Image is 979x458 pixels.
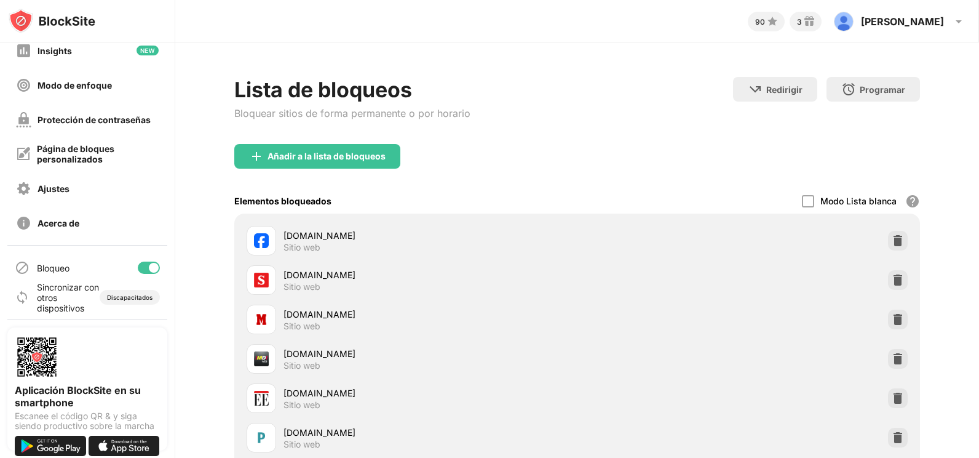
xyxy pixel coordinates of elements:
div: Página de bloques personalizados [37,143,159,164]
div: [DOMAIN_NAME] [283,268,577,281]
img: focus-off.svg [16,78,31,93]
div: Sitio web [283,360,320,371]
div: Sincronizar con otros dispositivos [37,282,100,313]
div: Modo Lista blanca [820,196,897,206]
div: Sitio web [283,439,320,450]
img: customize-block-page-off.svg [16,147,31,161]
div: 90 [755,17,765,26]
img: logo-blocksite.svg [9,9,95,33]
img: about-off.svg [16,215,31,231]
div: [DOMAIN_NAME] [283,387,577,400]
div: Sitio web [283,400,320,411]
img: download-on-the-app-store.svg [89,436,160,456]
div: Insights [38,46,72,56]
img: insights-off.svg [16,43,31,58]
div: Protección de contraseñas [38,114,151,125]
div: Elementos bloqueados [234,196,331,206]
img: options-page-qr-code.png [15,335,59,379]
img: password-protection-off.svg [16,112,31,127]
img: favicons [254,352,269,366]
img: reward-small.svg [802,14,817,29]
img: settings-off.svg [16,181,31,196]
div: Bloquear sitios de forma permanente o por horario [234,107,470,119]
img: new-icon.svg [137,46,159,55]
img: favicons [254,273,269,287]
img: favicons [254,312,269,327]
div: Bloqueo [37,263,69,273]
div: Aplicación BlockSite en su smartphone [15,384,160,409]
img: sync-icon.svg [15,290,30,305]
div: [DOMAIN_NAME] [283,308,577,321]
div: Añadir a la lista de bloqueos [268,151,386,161]
img: AAuE7mDIcqcQNIQtg67PZbEXaR9tgRyPMtp3w40EXM0j [834,12,854,31]
div: Ajustes [38,183,69,194]
div: [DOMAIN_NAME] [283,426,577,439]
div: [DOMAIN_NAME] [283,229,577,242]
img: points-small.svg [765,14,780,29]
div: [PERSON_NAME] [861,15,944,28]
div: Acerca de [38,218,79,228]
div: Sitio web [283,242,320,253]
div: Sitio web [283,321,320,332]
img: favicons [254,391,269,406]
img: favicons [254,430,269,445]
div: Sitio web [283,281,320,292]
div: Redirigir [766,84,803,95]
img: get-it-on-google-play.svg [15,436,86,456]
div: Programar [860,84,905,95]
div: Escanee el código QR & y siga siendo productivo sobre la marcha [15,411,160,431]
div: Lista de bloqueos [234,77,470,102]
img: favicons [254,233,269,248]
div: [DOMAIN_NAME] [283,347,577,360]
div: 3 [797,17,802,26]
div: Modo de enfoque [38,80,112,90]
div: Discapacitados [107,294,153,301]
img: blocking-icon.svg [15,260,30,275]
